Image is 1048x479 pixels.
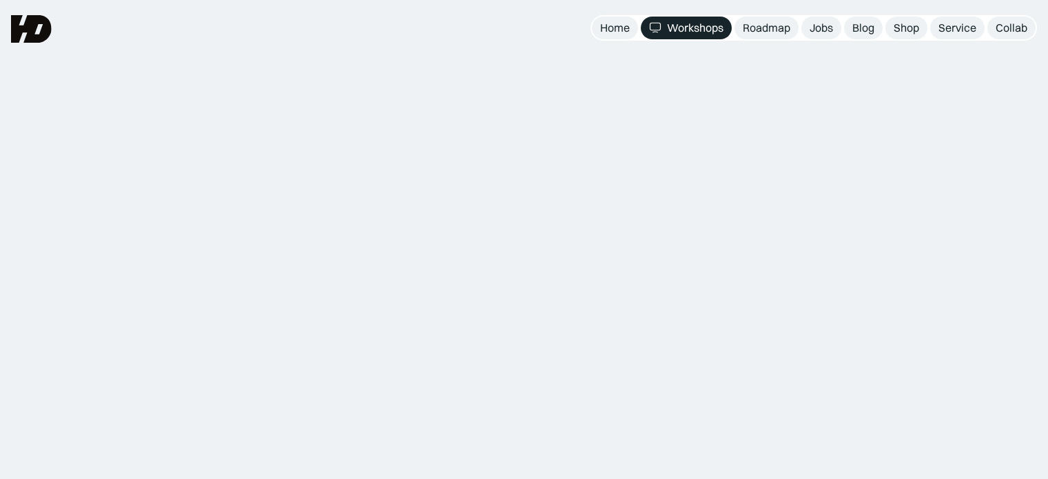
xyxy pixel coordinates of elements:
div: Workshops [667,21,723,35]
div: Home [600,21,630,35]
a: Home [592,17,638,39]
a: Blog [844,17,883,39]
a: Jobs [801,17,841,39]
a: Workshops [641,17,732,39]
div: Blog [852,21,874,35]
div: Shop [894,21,919,35]
div: Jobs [810,21,833,35]
a: Service [930,17,985,39]
a: Roadmap [734,17,799,39]
div: Collab [996,21,1027,35]
div: Service [938,21,976,35]
a: Collab [987,17,1036,39]
a: Shop [885,17,927,39]
div: Roadmap [743,21,790,35]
